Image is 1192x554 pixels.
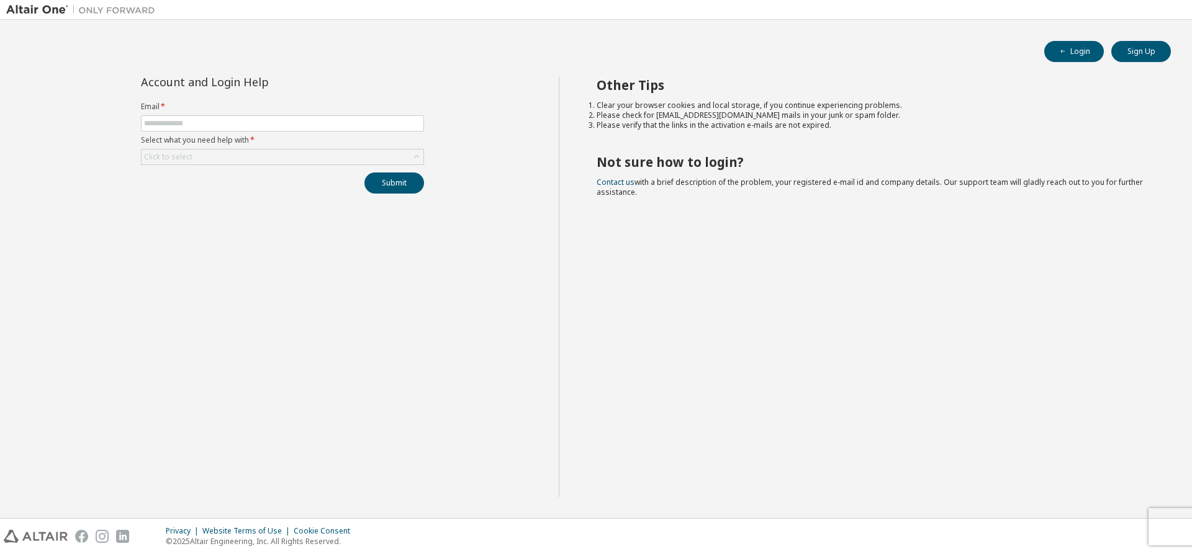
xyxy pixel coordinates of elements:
[294,526,358,536] div: Cookie Consent
[597,110,1149,120] li: Please check for [EMAIL_ADDRESS][DOMAIN_NAME] mails in your junk or spam folder.
[144,152,192,162] div: Click to select
[597,101,1149,110] li: Clear your browser cookies and local storage, if you continue experiencing problems.
[75,530,88,543] img: facebook.svg
[141,102,424,112] label: Email
[597,177,1143,197] span: with a brief description of the problem, your registered e-mail id and company details. Our suppo...
[1111,41,1171,62] button: Sign Up
[166,526,202,536] div: Privacy
[4,530,68,543] img: altair_logo.svg
[141,135,424,145] label: Select what you need help with
[597,177,634,187] a: Contact us
[96,530,109,543] img: instagram.svg
[141,77,368,87] div: Account and Login Help
[597,120,1149,130] li: Please verify that the links in the activation e-mails are not expired.
[142,150,423,164] div: Click to select
[116,530,129,543] img: linkedin.svg
[166,536,358,547] p: © 2025 Altair Engineering, Inc. All Rights Reserved.
[202,526,294,536] div: Website Terms of Use
[597,154,1149,170] h2: Not sure how to login?
[597,77,1149,93] h2: Other Tips
[1044,41,1104,62] button: Login
[6,4,161,16] img: Altair One
[364,172,424,194] button: Submit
